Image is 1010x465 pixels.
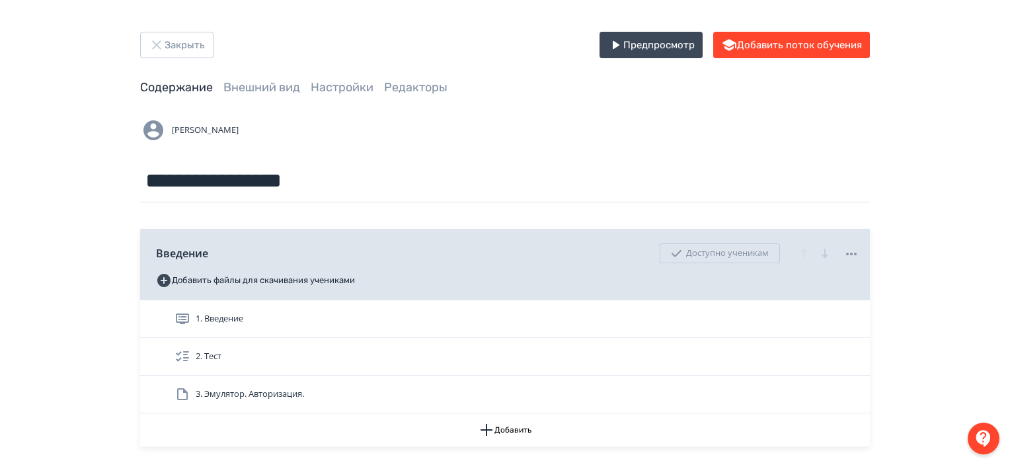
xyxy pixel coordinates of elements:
[196,350,221,363] span: 2. Тест
[140,413,870,446] button: Добавить
[196,312,243,325] span: 1. Введение
[172,124,239,137] span: [PERSON_NAME]
[311,80,373,95] a: Настройки
[384,80,447,95] a: Редакторы
[660,243,780,263] div: Доступно ученикам
[156,245,208,261] span: Введение
[196,388,304,401] span: 3. Эмулятор. Авторизация.
[140,32,214,58] button: Закрыть
[140,376,870,413] div: 3. Эмулятор. Авторизация.
[140,338,870,376] div: 2. Тест
[713,32,870,58] button: Добавить поток обучения
[156,270,355,291] button: Добавить файлы для скачивания учениками
[140,300,870,338] div: 1. Введение
[140,80,213,95] a: Содержание
[600,32,703,58] button: Предпросмотр
[223,80,300,95] a: Внешний вид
